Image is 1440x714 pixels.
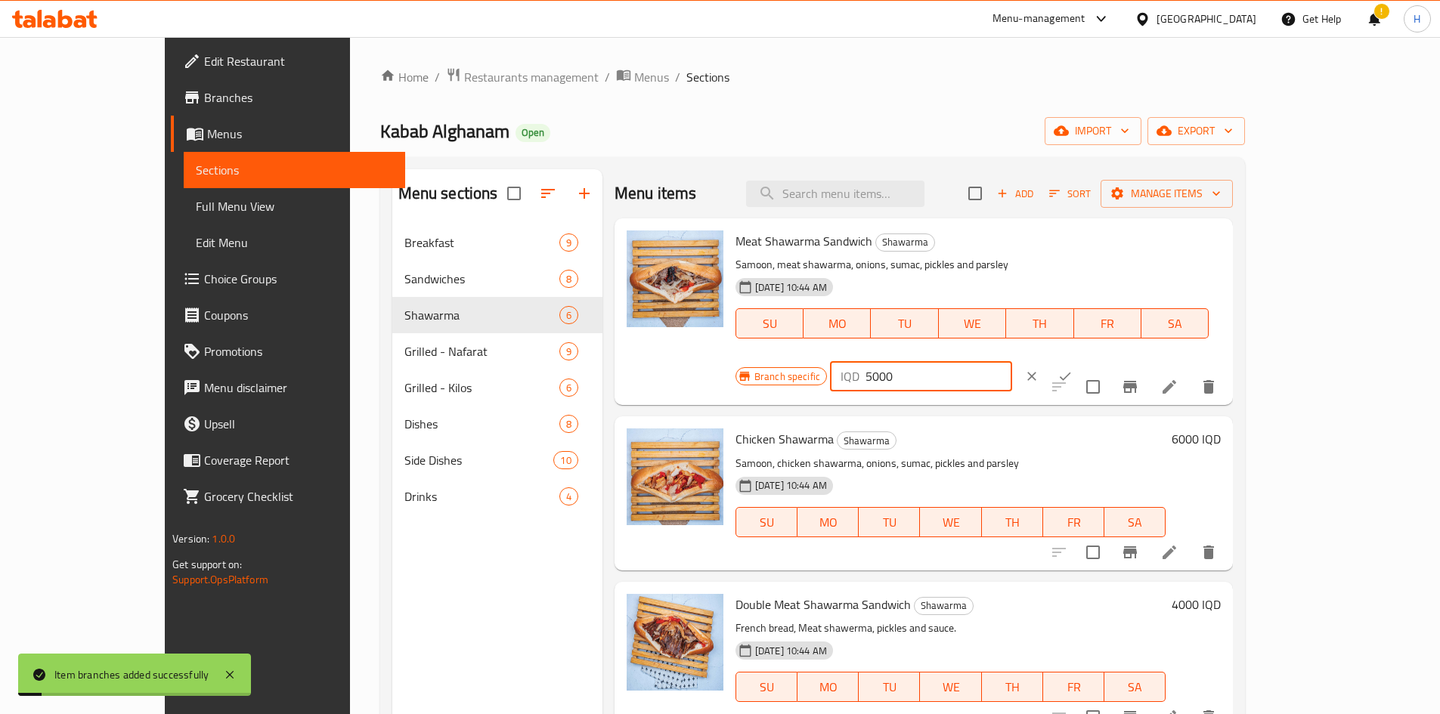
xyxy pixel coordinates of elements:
[392,442,602,478] div: Side Dishes10
[204,342,393,360] span: Promotions
[560,272,578,286] span: 8
[560,490,578,504] span: 4
[988,512,1037,533] span: TH
[615,182,697,205] h2: Menu items
[398,182,498,205] h2: Menu sections
[735,308,804,338] button: SU
[184,188,405,224] a: Full Menu View
[797,672,859,702] button: MO
[380,114,509,148] span: Kabab Alghanam
[749,644,833,658] span: [DATE] 10:44 AM
[804,512,853,533] span: MO
[204,415,393,433] span: Upsell
[171,297,405,333] a: Coupons
[196,233,393,252] span: Edit Menu
[1015,360,1048,393] button: clear
[1110,676,1160,698] span: SA
[1101,180,1233,208] button: Manage items
[1012,313,1067,335] span: TH
[560,345,578,359] span: 9
[735,619,1166,638] p: French bread, Meat shawerma, pickles and sauce.
[171,406,405,442] a: Upsell
[392,297,602,333] div: Shawarma6
[1080,313,1135,335] span: FR
[404,487,559,505] span: Drinks
[184,152,405,188] a: Sections
[559,233,578,252] div: items
[172,555,242,574] span: Get support on:
[742,313,797,335] span: SU
[204,451,393,469] span: Coverage Report
[404,379,559,397] div: Grilled - Kilos
[1074,308,1141,338] button: FR
[1049,512,1098,533] span: FR
[1191,534,1227,570] button: delete
[920,507,981,537] button: WE
[877,313,932,335] span: TU
[554,453,577,468] span: 10
[735,672,797,702] button: SU
[171,116,405,152] a: Menus
[404,415,559,433] span: Dishes
[171,442,405,478] a: Coverage Report
[627,428,723,525] img: Chicken Shawarma
[1191,369,1227,405] button: delete
[926,676,975,698] span: WE
[804,676,853,698] span: MO
[991,182,1039,206] button: Add
[675,68,680,86] li: /
[380,67,1246,87] nav: breadcrumb
[498,178,530,209] span: Select all sections
[404,306,559,324] span: Shawarma
[1077,371,1109,403] span: Select to update
[446,67,599,87] a: Restaurants management
[196,161,393,179] span: Sections
[560,417,578,431] span: 8
[871,308,938,338] button: TU
[404,451,554,469] span: Side Dishes
[735,230,872,252] span: Meat Shawarma Sandwich
[920,672,981,702] button: WE
[1049,676,1098,698] span: FR
[735,593,911,616] span: Double Meat Shawarma Sandwich
[404,233,559,252] span: Breakfast
[464,68,599,86] span: Restaurants management
[1077,536,1109,568] span: Select to update
[1172,428,1221,450] h6: 6000 IQD
[1045,182,1095,206] button: Sort
[392,224,602,261] div: Breakfast9
[988,676,1037,698] span: TH
[876,233,934,251] span: Shawarma
[686,68,729,86] span: Sections
[735,507,797,537] button: SU
[196,197,393,215] span: Full Menu View
[1048,360,1082,393] button: ok
[1112,534,1148,570] button: Branch-specific-item
[634,68,669,86] span: Menus
[1112,369,1148,405] button: Branch-specific-item
[171,43,405,79] a: Edit Restaurant
[866,361,1012,391] input: Please enter price
[204,52,393,70] span: Edit Restaurant
[559,379,578,397] div: items
[171,478,405,515] a: Grocery Checklist
[993,10,1085,28] div: Menu-management
[748,369,826,384] span: Branch specific
[742,512,791,533] span: SU
[735,454,1166,473] p: Samoon, chicken shawarma, onions, sumac, pickles and parsley
[171,333,405,369] a: Promotions
[204,379,393,397] span: Menu disclaimer
[184,224,405,261] a: Edit Menu
[566,175,602,212] button: Add section
[392,406,602,442] div: Dishes8
[959,178,991,209] span: Select section
[735,255,1209,274] p: Samoon, meat shawarma, onions, sumac, pickles and parsley
[392,333,602,369] div: Grilled - Nafarat9
[982,507,1043,537] button: TH
[1157,11,1256,27] div: [GEOGRAPHIC_DATA]
[1414,11,1420,27] span: H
